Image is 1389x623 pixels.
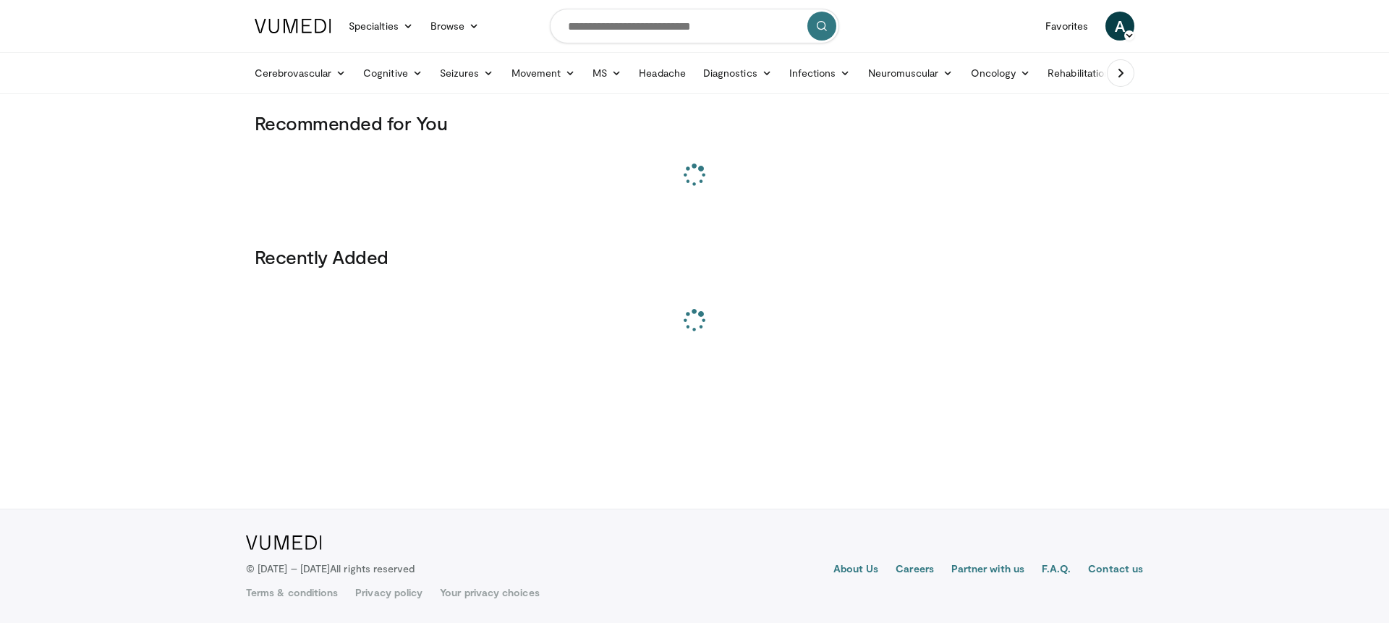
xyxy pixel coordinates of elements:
[330,562,415,575] span: All rights reserved
[781,59,859,88] a: Infections
[584,59,630,88] a: MS
[422,12,488,41] a: Browse
[550,9,839,43] input: Search topics, interventions
[255,245,1134,268] h3: Recently Added
[255,111,1134,135] h3: Recommended for You
[1039,59,1118,88] a: Rehabilitation
[833,561,879,579] a: About Us
[246,535,322,550] img: VuMedi Logo
[246,561,415,576] p: © [DATE] – [DATE]
[1042,561,1071,579] a: F.A.Q.
[951,561,1024,579] a: Partner with us
[962,59,1040,88] a: Oncology
[1037,12,1097,41] a: Favorites
[440,585,539,600] a: Your privacy choices
[1088,561,1143,579] a: Contact us
[503,59,585,88] a: Movement
[355,585,422,600] a: Privacy policy
[255,19,331,33] img: VuMedi Logo
[859,59,962,88] a: Neuromuscular
[431,59,503,88] a: Seizures
[630,59,694,88] a: Headache
[694,59,781,88] a: Diagnostics
[246,59,354,88] a: Cerebrovascular
[354,59,431,88] a: Cognitive
[1105,12,1134,41] a: A
[896,561,934,579] a: Careers
[246,585,338,600] a: Terms & conditions
[340,12,422,41] a: Specialties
